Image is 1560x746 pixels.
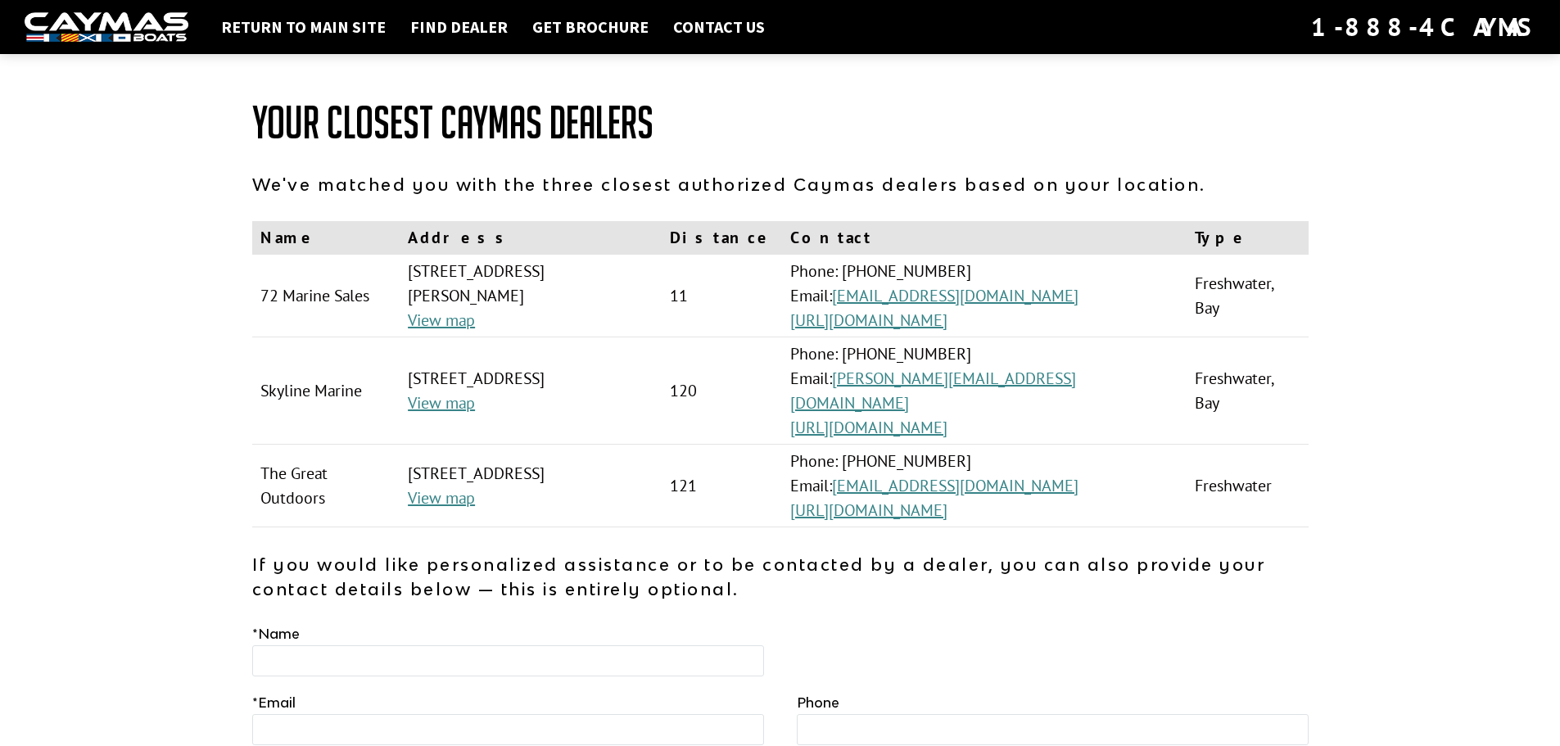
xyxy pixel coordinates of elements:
[408,487,475,509] a: View map
[402,16,516,38] a: Find Dealer
[408,392,475,414] a: View map
[790,310,947,331] a: [URL][DOMAIN_NAME]
[252,255,400,337] td: 72 Marine Sales
[252,337,400,445] td: Skyline Marine
[1187,337,1309,445] td: Freshwater, Bay
[252,98,1309,147] h1: Your Closest Caymas Dealers
[782,337,1186,445] td: Phone: [PHONE_NUMBER] Email:
[252,445,400,527] td: The Great Outdoors
[400,445,662,527] td: [STREET_ADDRESS]
[252,624,300,644] label: Name
[252,172,1309,197] p: We've matched you with the three closest authorized Caymas dealers based on your location.
[797,693,839,712] label: Phone
[1187,221,1309,255] th: Type
[1187,445,1309,527] td: Freshwater
[400,337,662,445] td: [STREET_ADDRESS]
[25,12,188,43] img: white-logo-c9c8dbefe5ff5ceceb0f0178aa75bf4bb51f6bca0971e226c86eb53dfe498488.png
[400,255,662,337] td: [STREET_ADDRESS][PERSON_NAME]
[782,445,1186,527] td: Phone: [PHONE_NUMBER] Email:
[832,285,1078,306] a: [EMAIL_ADDRESS][DOMAIN_NAME]
[790,417,947,438] a: [URL][DOMAIN_NAME]
[252,693,296,712] label: Email
[662,337,782,445] td: 120
[252,552,1309,601] p: If you would like personalized assistance or to be contacted by a dealer, you can also provide yo...
[400,221,662,255] th: Address
[665,16,773,38] a: Contact Us
[790,500,947,521] a: [URL][DOMAIN_NAME]
[662,255,782,337] td: 11
[408,310,475,331] a: View map
[213,16,394,38] a: Return to main site
[782,255,1186,337] td: Phone: [PHONE_NUMBER] Email:
[662,445,782,527] td: 121
[252,221,400,255] th: Name
[790,368,1076,414] a: [PERSON_NAME][EMAIL_ADDRESS][DOMAIN_NAME]
[1311,9,1535,45] div: 1-888-4CAYMAS
[524,16,657,38] a: Get Brochure
[662,221,782,255] th: Distance
[832,475,1078,496] a: [EMAIL_ADDRESS][DOMAIN_NAME]
[782,221,1186,255] th: Contact
[1187,255,1309,337] td: Freshwater, Bay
